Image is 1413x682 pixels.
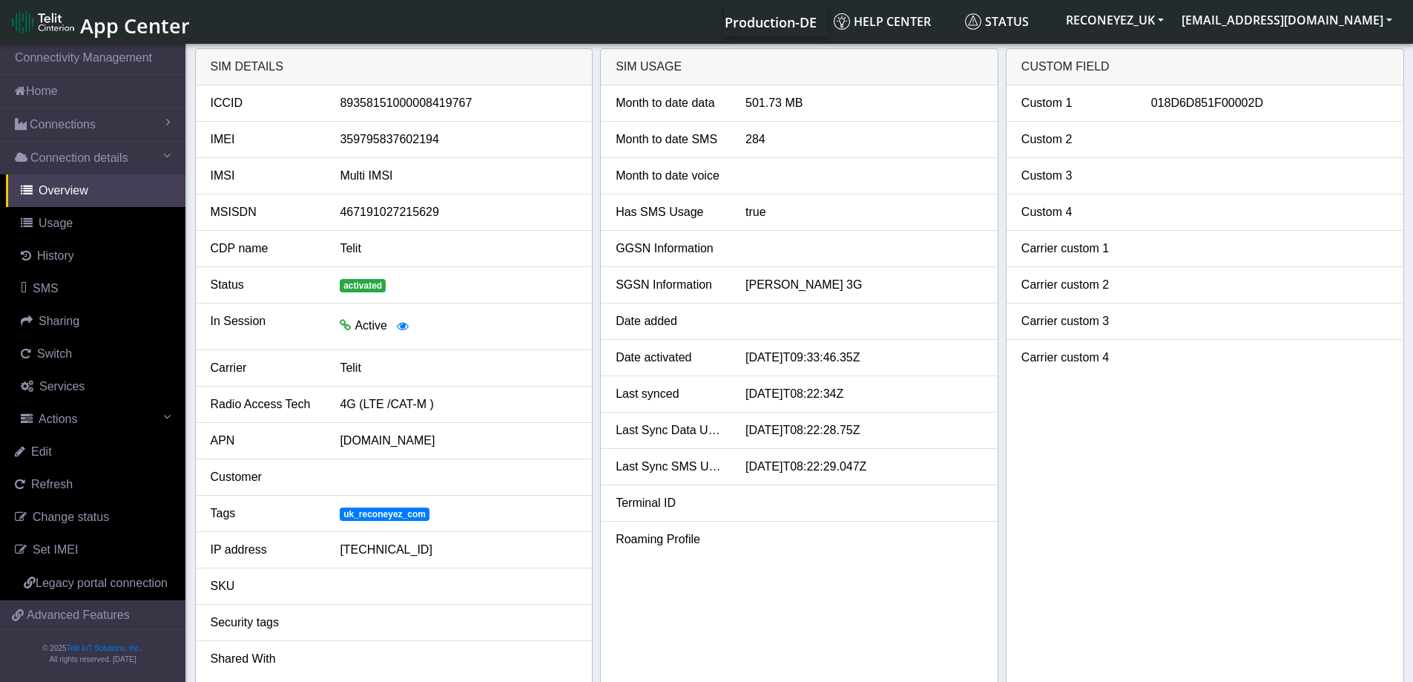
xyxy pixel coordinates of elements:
[340,508,429,521] span: uk_reconeyez_com
[734,276,994,294] div: [PERSON_NAME] 3G
[39,413,77,425] span: Actions
[12,10,74,34] img: logo-telit-cinterion-gw-new.png
[31,445,52,458] span: Edit
[329,432,588,450] div: [DOMAIN_NAME]
[200,240,329,258] div: CDP name
[6,240,185,272] a: History
[33,511,109,523] span: Change status
[605,203,734,221] div: Has SMS Usage
[80,12,190,39] span: App Center
[37,347,72,360] span: Switch
[734,349,994,367] div: [DATE]T09:33:46.35Z
[200,312,329,341] div: In Session
[734,458,994,476] div: [DATE]T08:22:29.047Z
[605,531,734,548] div: Roaming Profile
[196,49,593,85] div: SIM details
[605,167,734,185] div: Month to date voice
[1010,167,1140,185] div: Custom 3
[329,203,588,221] div: 467191027215629
[200,505,329,522] div: Tags
[605,276,734,294] div: SGSN Information
[605,385,734,403] div: Last synced
[734,422,994,439] div: [DATE]T08:22:28.75Z
[1010,203,1140,221] div: Custom 4
[200,131,329,148] div: IMEI
[605,422,734,439] div: Last Sync Data Usage
[33,543,78,556] span: Set IMEI
[1010,276,1140,294] div: Carrier custom 2
[12,6,188,38] a: App Center
[6,207,185,240] a: Usage
[734,94,994,112] div: 501.73 MB
[200,276,329,294] div: Status
[200,396,329,413] div: Radio Access Tech
[605,131,734,148] div: Month to date SMS
[200,203,329,221] div: MSISDN
[200,432,329,450] div: APN
[36,577,168,589] span: Legacy portal connection
[734,385,994,403] div: [DATE]T08:22:34Z
[30,149,128,167] span: Connection details
[6,403,185,436] a: Actions
[1007,49,1403,85] div: Custom field
[329,396,588,413] div: 4G (LTE /CAT-M )
[6,338,185,370] a: Switch
[6,370,185,403] a: Services
[355,319,387,332] span: Active
[6,174,185,207] a: Overview
[329,359,588,377] div: Telit
[6,272,185,305] a: SMS
[965,13,1029,30] span: Status
[1010,131,1140,148] div: Custom 2
[828,7,959,36] a: Help center
[724,7,816,36] a: Your current platform instance
[834,13,850,30] img: knowledge.svg
[734,203,994,221] div: true
[605,312,734,330] div: Date added
[1173,7,1401,33] button: [EMAIL_ADDRESS][DOMAIN_NAME]
[605,349,734,367] div: Date activated
[39,217,73,229] span: Usage
[200,167,329,185] div: IMSI
[39,315,79,327] span: Sharing
[605,94,734,112] div: Month to date data
[725,13,817,31] span: Production-DE
[734,131,994,148] div: 284
[200,541,329,559] div: IP address
[30,116,96,134] span: Connections
[1140,94,1400,112] div: 018D6D851F00002D
[1010,240,1140,258] div: Carrier custom 1
[605,240,734,258] div: GGSN Information
[605,458,734,476] div: Last Sync SMS Usage
[200,614,329,632] div: Security tags
[37,249,74,262] span: History
[31,478,73,491] span: Refresh
[329,240,588,258] div: Telit
[1010,312,1140,330] div: Carrier custom 3
[33,282,59,295] span: SMS
[834,13,931,30] span: Help center
[340,279,386,292] span: activated
[200,577,329,595] div: SKU
[1057,7,1173,33] button: RECONEYEZ_UK
[959,7,1057,36] a: Status
[605,494,734,512] div: Terminal ID
[200,359,329,377] div: Carrier
[67,644,141,652] a: Telit IoT Solutions, Inc.
[601,49,998,85] div: SIM usage
[6,305,185,338] a: Sharing
[329,94,588,112] div: 89358151000008419767
[200,468,329,486] div: Customer
[200,650,329,668] div: Shared With
[329,131,588,148] div: 359795837602194
[39,380,85,393] span: Services
[27,606,130,624] span: Advanced Features
[39,184,88,197] span: Overview
[329,541,588,559] div: [TECHNICAL_ID]
[200,94,329,112] div: ICCID
[387,312,418,341] button: View session details
[1010,349,1140,367] div: Carrier custom 4
[1010,94,1140,112] div: Custom 1
[329,167,588,185] div: Multi IMSI
[965,13,981,30] img: status.svg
